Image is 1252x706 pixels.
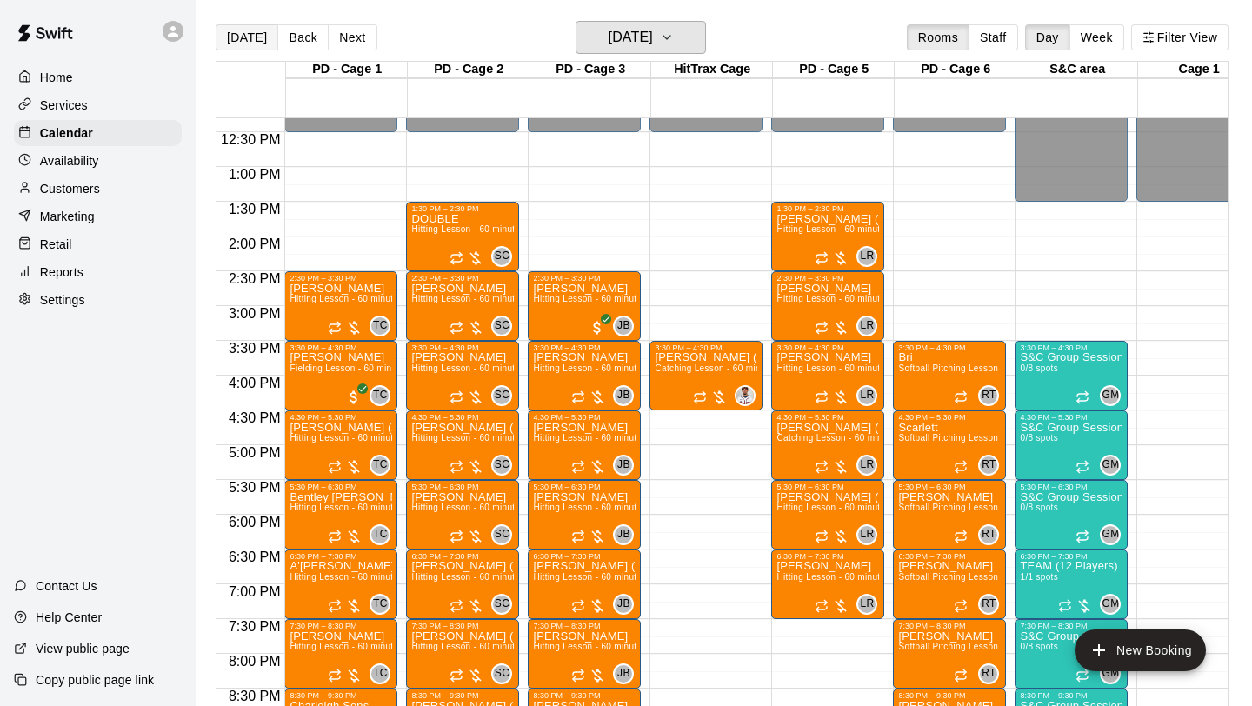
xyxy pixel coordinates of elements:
span: Gianmarco Marcelletti [1107,524,1121,545]
div: 3:30 PM – 4:30 PM: Catching Lesson - 60 minutes [649,341,763,410]
p: Customers [40,180,100,197]
div: Jose Bermudez [613,385,634,406]
span: Softball Pitching Lesson - 60 minutes [898,363,1052,373]
span: Hitting Lesson - 60 minutes [411,503,524,512]
div: Santiago Chirino [491,524,512,545]
div: 4:30 PM – 5:30 PM: Scarlett [893,410,1006,480]
span: Hitting Lesson - 60 minutes [533,503,646,512]
span: 7:00 PM [224,584,285,599]
span: Raychel Trocki [985,594,999,615]
div: Tristen Carranza [370,455,390,476]
div: 6:30 PM – 7:30 PM: Hitting Lesson - 60 minutes [528,549,641,619]
div: Santiago Chirino [491,385,512,406]
div: 7:30 PM – 8:30 PM [533,622,636,630]
span: Recurring event [815,529,829,543]
div: Leo Rojas [856,455,877,476]
span: Softball Pitching Lesson - 60 minutes [898,642,1052,651]
div: PD - Cage 1 [286,62,408,78]
span: Recurring event [571,460,585,474]
a: Calendar [14,120,182,146]
span: Recurring event [815,321,829,335]
span: 0/8 spots filled [1020,503,1058,512]
span: Santiago Chirino [498,316,512,336]
span: All customers have paid [589,319,606,336]
span: 5:00 PM [224,445,285,460]
span: Tristen Carranza [376,594,390,615]
div: 6:30 PM – 7:30 PM: TEAM (12 Players) S&C Group Session [1015,549,1128,619]
span: SC [495,387,509,404]
button: Filter View [1131,24,1229,50]
span: Hitting Lesson - 60 minutes [533,642,646,651]
div: Leo Rojas [856,316,877,336]
span: Hitting Lesson - 60 minutes [776,503,889,512]
span: Hitting Lesson - 60 minutes [411,572,524,582]
div: 2:30 PM – 3:30 PM: Hitting Lesson - 60 minutes [771,271,884,341]
img: Jonathan Matos [736,387,754,404]
span: Recurring event [815,460,829,474]
span: Recurring event [815,390,829,404]
a: Reports [14,259,182,285]
span: 1/1 spots filled [1020,572,1058,582]
p: Retail [40,236,72,253]
p: View public page [36,640,130,657]
span: Hitting Lesson - 60 minutes [533,294,646,303]
span: 0/8 spots filled [1020,642,1058,651]
div: 5:30 PM – 6:30 PM [533,483,636,491]
span: Recurring event [1058,599,1072,613]
button: Day [1025,24,1070,50]
span: JB [617,387,630,404]
span: Hitting Lesson - 60 minutes [776,572,889,582]
span: LR [860,387,874,404]
span: LR [860,526,874,543]
div: 7:30 PM – 8:30 PM: S&C Group Session [1015,619,1128,689]
span: Recurring event [954,390,968,404]
span: Hitting Lesson - 60 minutes [290,294,403,303]
div: Santiago Chirino [491,316,512,336]
button: Next [328,24,376,50]
div: PD - Cage 3 [529,62,651,78]
span: Santiago Chirino [498,246,512,267]
div: 7:30 PM – 8:30 PM: Hitting Lesson - 60 minutes [528,619,641,689]
div: Raychel Trocki [978,455,999,476]
p: Settings [40,291,85,309]
div: 4:30 PM – 5:30 PM [411,413,514,422]
div: Home [14,64,182,90]
div: 6:30 PM – 7:30 PM [411,552,514,561]
div: 5:30 PM – 6:30 PM [1020,483,1122,491]
div: Marketing [14,203,182,230]
div: 4:30 PM – 5:30 PM [290,413,392,422]
a: Services [14,92,182,118]
span: TC [373,456,388,474]
p: Reports [40,263,83,281]
span: SC [495,456,509,474]
a: Availability [14,148,182,174]
span: Catching Lesson - 60 minutes [655,363,778,373]
div: 3:30 PM – 4:30 PM [898,343,1001,352]
span: SC [495,317,509,335]
span: Santiago Chirino [498,524,512,545]
div: Gianmarco Marcelletti [1100,524,1121,545]
div: 2:30 PM – 3:30 PM: Hayllie Rhoades [528,271,641,341]
span: Recurring event [954,460,968,474]
div: Leo Rojas [856,246,877,267]
div: 5:30 PM – 6:30 PM [290,483,392,491]
span: LR [860,596,874,613]
div: 6:30 PM – 7:30 PM: Hitting Lesson - 60 minutes [284,549,397,619]
span: RT [982,387,996,404]
div: Jose Bermudez [613,594,634,615]
div: 4:30 PM – 5:30 PM [1020,413,1122,422]
span: Hitting Lesson - 60 minutes [533,572,646,582]
div: 5:30 PM – 6:30 PM: Hitting Lesson - 60 minutes [771,480,884,549]
div: 7:30 PM – 8:30 PM: Hitting Lesson - 60 minutes [284,619,397,689]
div: 3:30 PM – 4:30 PM [1020,343,1122,352]
span: 3:00 PM [224,306,285,321]
span: Leo Rojas [863,455,877,476]
div: 1:30 PM – 2:30 PM: DOUBLE [406,202,519,271]
div: 3:30 PM – 4:30 PM [776,343,879,352]
div: 5:30 PM – 6:30 PM [898,483,1001,491]
div: HitTrax Cage [651,62,773,78]
span: Fielding Lesson - 60 minutes [290,363,409,373]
